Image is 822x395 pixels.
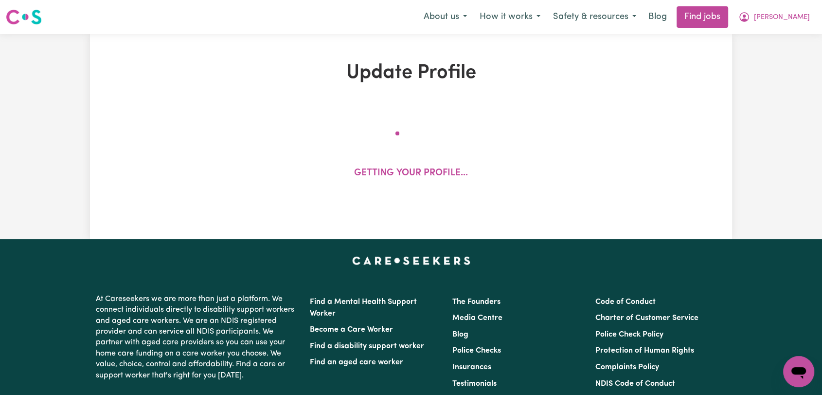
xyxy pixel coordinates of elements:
a: NDIS Code of Conduct [595,380,675,388]
a: Insurances [452,363,491,371]
a: Find a disability support worker [310,342,424,350]
a: Blog [643,6,673,28]
a: Blog [452,331,468,339]
button: How it works [473,7,547,27]
a: Media Centre [452,314,502,322]
a: Complaints Policy [595,363,659,371]
button: About us [417,7,473,27]
a: Charter of Customer Service [595,314,698,322]
a: Careseekers logo [6,6,42,28]
button: My Account [732,7,816,27]
a: Find jobs [677,6,728,28]
iframe: Button to launch messaging window [783,356,814,387]
a: Become a Care Worker [310,326,393,334]
p: Getting your profile... [354,167,468,181]
a: Careseekers home page [352,257,470,264]
a: Testimonials [452,380,497,388]
a: Find a Mental Health Support Worker [310,298,417,318]
h1: Update Profile [203,61,619,85]
button: Safety & resources [547,7,643,27]
a: Protection of Human Rights [595,347,694,355]
a: Find an aged care worker [310,358,403,366]
img: Careseekers logo [6,8,42,26]
a: Police Check Policy [595,331,663,339]
a: The Founders [452,298,500,306]
p: At Careseekers we are more than just a platform. We connect individuals directly to disability su... [96,290,298,385]
a: Police Checks [452,347,501,355]
a: Code of Conduct [595,298,656,306]
span: [PERSON_NAME] [754,12,810,23]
